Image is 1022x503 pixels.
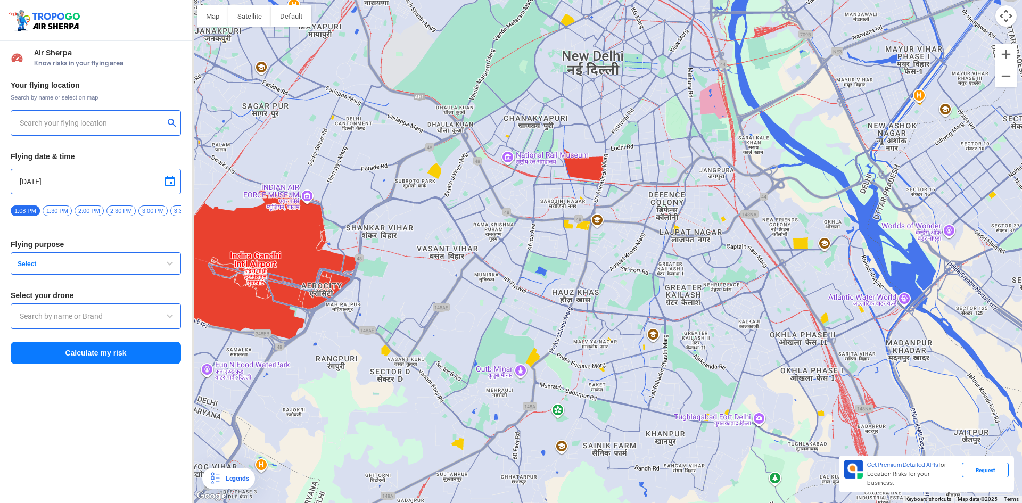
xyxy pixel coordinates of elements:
div: for Location Risks for your business. [863,460,962,488]
span: 2:30 PM [106,205,136,216]
button: Zoom in [995,44,1017,65]
span: Get Premium Detailed APIs [867,461,938,468]
span: Select [13,260,146,268]
span: Map data ©2025 [958,496,998,502]
span: 3:30 PM [170,205,200,216]
span: Search by name or select on map [11,93,181,102]
span: 3:00 PM [138,205,168,216]
input: Select Date [20,175,172,188]
h3: Your flying location [11,81,181,89]
img: ic_tgdronemaps.svg [8,8,84,32]
h3: Flying date & time [11,153,181,160]
a: Terms [1004,496,1019,502]
span: 2:00 PM [75,205,104,216]
span: 1:08 PM [11,205,40,216]
button: Select [11,252,181,275]
div: Legends [221,472,249,485]
input: Search by name or Brand [20,310,172,323]
button: Zoom out [995,65,1017,87]
img: Legends [209,472,221,485]
input: Search your flying location [20,117,164,129]
a: Open this area in Google Maps (opens a new window) [194,489,229,503]
div: Request [962,463,1009,477]
img: Google [194,489,229,503]
button: Show street map [197,5,228,27]
img: Premium APIs [844,460,863,479]
button: Show satellite imagery [228,5,271,27]
button: Map camera controls [995,5,1017,27]
h3: Select your drone [11,292,181,299]
span: Air Sherpa [34,48,181,57]
button: Calculate my risk [11,342,181,364]
h3: Flying purpose [11,241,181,248]
img: Risk Scores [11,51,23,64]
span: Know risks in your flying area [34,59,181,68]
span: 1:30 PM [43,205,72,216]
button: Keyboard shortcuts [905,496,951,503]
